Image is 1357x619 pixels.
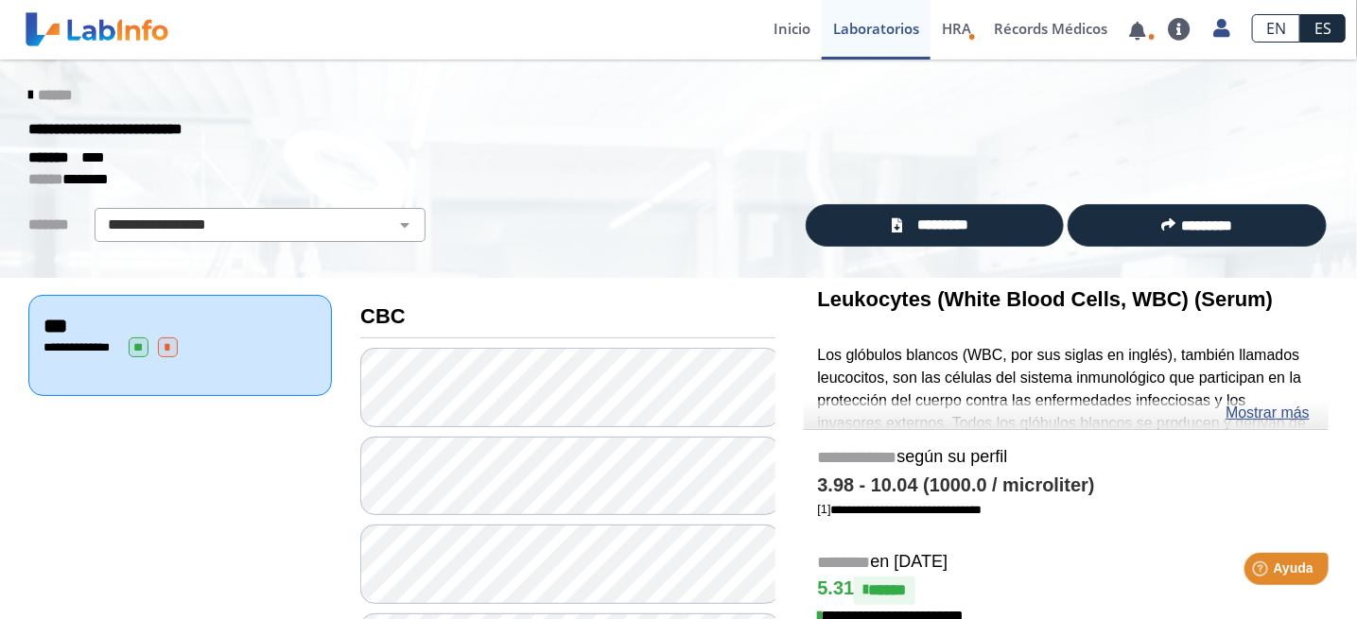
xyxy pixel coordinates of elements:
[818,552,1314,574] h5: en [DATE]
[1300,14,1346,43] a: ES
[360,304,406,328] b: CBC
[818,447,1314,469] h5: según su perfil
[1252,14,1300,43] a: EN
[1226,402,1310,424] a: Mostrar más
[942,19,971,38] span: HRA
[818,576,1314,605] h4: 5.31
[818,502,983,516] a: [1]
[818,287,1274,311] b: Leukocytes (White Blood Cells, WBC) (Serum)
[1189,545,1336,598] iframe: Help widget launcher
[818,474,1314,497] h4: 3.98 - 10.04 (1000.0 / microliter)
